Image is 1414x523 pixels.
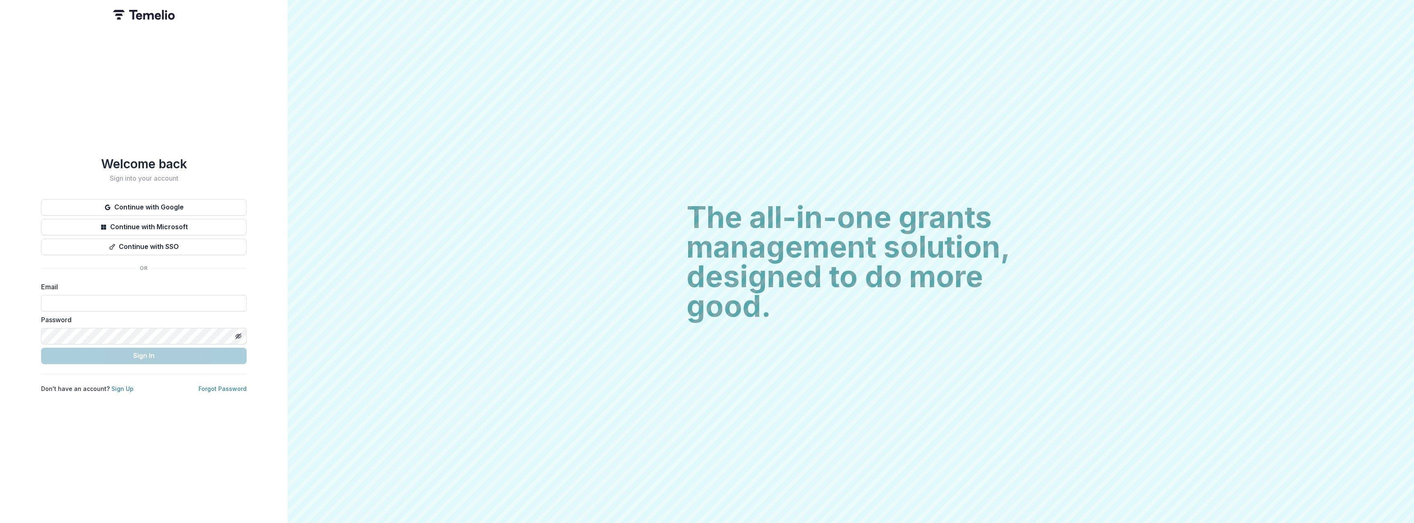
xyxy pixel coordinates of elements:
[41,219,247,235] button: Continue with Microsoft
[41,174,247,182] h2: Sign into your account
[232,330,245,343] button: Toggle password visibility
[41,156,247,171] h1: Welcome back
[41,199,247,216] button: Continue with Google
[41,384,134,393] p: Don't have an account?
[41,282,242,292] label: Email
[199,385,247,392] a: Forgot Password
[41,348,247,364] button: Sign In
[41,315,242,325] label: Password
[113,10,175,20] img: Temelio
[41,239,247,255] button: Continue with SSO
[111,385,134,392] a: Sign Up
